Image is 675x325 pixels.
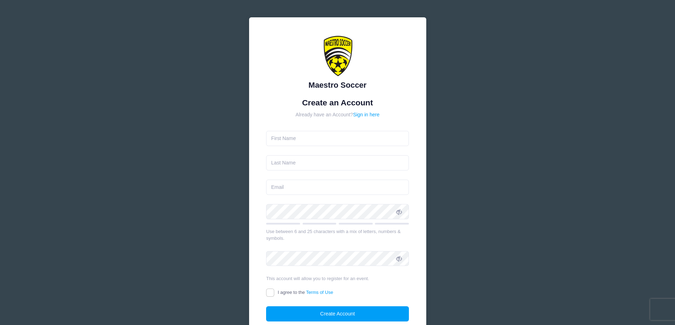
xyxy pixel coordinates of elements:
[266,111,409,118] div: Already have an Account?
[266,289,274,297] input: I agree to theTerms of Use
[306,290,333,295] a: Terms of Use
[266,131,409,146] input: First Name
[266,155,409,170] input: Last Name
[266,228,409,242] div: Use between 6 and 25 characters with a mix of letters, numbers & symbols.
[266,275,409,282] div: This account will allow you to register for an event.
[266,79,409,91] div: Maestro Soccer
[266,180,409,195] input: Email
[316,35,359,77] img: Maestro Soccer
[266,98,409,108] h1: Create an Account
[278,290,333,295] span: I agree to the
[266,306,409,321] button: Create Account
[353,112,379,117] a: Sign in here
